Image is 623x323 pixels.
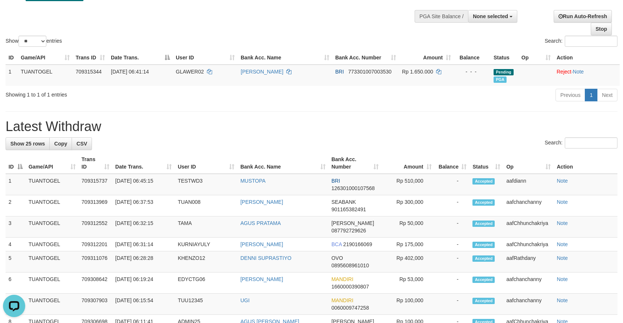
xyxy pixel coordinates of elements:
span: Copy 0895608961010 to clipboard [332,262,369,268]
label: Search: [545,137,617,149]
td: - [435,251,470,273]
span: Copy [54,141,67,147]
span: 709315344 [76,69,102,75]
td: - [435,174,470,195]
h1: Latest Withdraw [6,119,617,134]
td: Rp 300,000 [382,195,435,216]
a: Note [557,220,568,226]
td: 709308642 [79,273,112,294]
th: Balance [454,51,491,65]
th: Bank Acc. Number: activate to sort column ascending [329,153,382,174]
a: Copy [49,137,72,150]
th: Bank Acc. Name: activate to sort column ascending [238,51,332,65]
span: Marked by aafchonlypin [494,76,507,83]
span: [PERSON_NAME] [332,220,374,226]
th: Op: activate to sort column ascending [518,51,554,65]
span: Accepted [472,255,495,262]
td: 709311076 [79,251,112,273]
td: 709313969 [79,195,112,216]
td: Rp 402,000 [382,251,435,273]
span: Rp 1.650.000 [402,69,433,75]
span: Copy 1660000390807 to clipboard [332,284,369,290]
td: - [435,216,470,238]
td: 4 [6,238,26,251]
td: aafchanchanny [503,294,554,315]
td: [DATE] 06:31:14 [112,238,175,251]
td: KURNIAYULY [175,238,237,251]
a: [PERSON_NAME] [240,199,283,205]
td: aafchanchanny [503,273,554,294]
td: [DATE] 06:45:15 [112,174,175,195]
span: Copy 2190166069 to clipboard [343,241,372,247]
label: Search: [545,36,617,47]
select: Showentries [19,36,46,47]
label: Show entries [6,36,62,47]
td: Rp 510,000 [382,174,435,195]
div: PGA Site Balance / [415,10,468,23]
td: TUAN008 [175,195,237,216]
td: Rp 100,000 [382,294,435,315]
td: 5 [6,251,26,273]
th: Status: activate to sort column ascending [469,153,503,174]
span: Accepted [472,199,495,206]
span: Copy 0060009747258 to clipboard [332,305,369,311]
td: Rp 50,000 [382,216,435,238]
button: None selected [468,10,517,23]
td: · [554,65,620,86]
td: - [435,195,470,216]
a: Reject [557,69,571,75]
th: Trans ID: activate to sort column ascending [79,153,112,174]
input: Search: [565,137,617,149]
td: KHENZO12 [175,251,237,273]
th: ID [6,51,18,65]
span: Accepted [472,178,495,185]
th: User ID: activate to sort column ascending [175,153,237,174]
span: Copy 901165382491 to clipboard [332,206,366,212]
a: DENNI SUPRASTIYO [240,255,291,261]
th: Bank Acc. Number: activate to sort column ascending [332,51,399,65]
td: TUANTOGEL [26,238,79,251]
a: [PERSON_NAME] [240,241,283,247]
td: - [435,273,470,294]
td: [DATE] 06:15:54 [112,294,175,315]
td: TUU12345 [175,294,237,315]
td: [DATE] 06:28:28 [112,251,175,273]
td: TUANTOGEL [18,65,73,86]
span: Accepted [472,277,495,283]
a: MUSTOPA [240,178,266,184]
td: [DATE] 06:32:15 [112,216,175,238]
td: TUANTOGEL [26,294,79,315]
td: [DATE] 06:19:24 [112,273,175,294]
th: Trans ID: activate to sort column ascending [73,51,108,65]
td: 1 [6,65,18,86]
a: Run Auto-Refresh [554,10,612,23]
span: Accepted [472,298,495,304]
button: Open LiveChat chat widget [3,3,25,25]
th: Amount: activate to sort column ascending [382,153,435,174]
th: Game/API: activate to sort column ascending [18,51,73,65]
span: Accepted [472,221,495,227]
span: BRI [335,69,344,75]
a: Note [557,178,568,184]
div: Showing 1 to 1 of 1 entries [6,88,254,98]
a: Show 25 rows [6,137,50,150]
th: Action [554,153,617,174]
th: Bank Acc. Name: activate to sort column ascending [237,153,329,174]
th: Date Trans.: activate to sort column descending [108,51,173,65]
th: Balance: activate to sort column ascending [435,153,470,174]
td: 6 [6,273,26,294]
span: CSV [76,141,87,147]
td: TUANTOGEL [26,216,79,238]
a: AGUS PRATAMA [240,220,281,226]
td: - [435,238,470,251]
td: aafdiann [503,174,554,195]
td: aafchanchanny [503,195,554,216]
td: aafRathdany [503,251,554,273]
td: EDYCTG06 [175,273,237,294]
span: BRI [332,178,340,184]
td: 709315737 [79,174,112,195]
a: Stop [591,23,612,35]
a: Note [557,241,568,247]
a: Note [557,297,568,303]
td: TUANTOGEL [26,273,79,294]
